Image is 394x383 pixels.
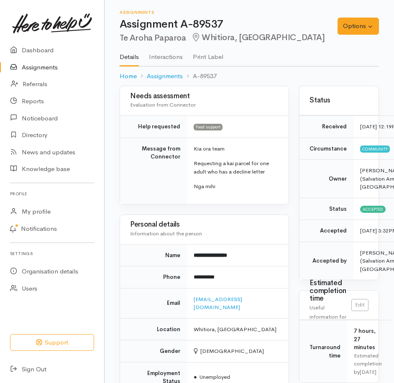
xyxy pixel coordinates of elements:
span: ● [194,373,197,380]
a: Home [120,71,137,81]
span: Whitiora, [GEOGRAPHIC_DATA] [191,32,325,43]
td: Accepted by [299,242,353,280]
div: Estimated completion by [354,352,382,376]
span: Unemployed [194,373,230,380]
td: Received [299,116,353,138]
span: Useful information for Connectors [310,304,346,330]
button: Options [338,18,379,35]
td: Gender [120,340,187,363]
span: Accepted [360,206,386,212]
a: Assignments [147,71,183,81]
nav: breadcrumb [120,66,379,86]
span: Food support [194,124,223,130]
h3: Needs assessment [130,92,279,100]
h3: Status [310,97,368,105]
a: Interactions [149,42,183,66]
a: Print Label [193,42,223,66]
h3: Personal details [130,221,279,229]
td: Name [120,244,187,266]
p: Requesting a kai parcel for one adult who has a decline letter [194,159,279,176]
h1: Assignment A-89537 [120,18,338,31]
h6: Profile [10,188,94,199]
td: Email [120,288,187,318]
td: Phone [120,266,187,289]
span: 7 hours, 27 minutes [354,327,376,351]
h2: Te Aroha Paparoa [120,33,338,43]
span: Evaluation from Connector [130,101,196,108]
p: Nga mihi [194,182,279,191]
td: Circumstance [299,138,353,160]
td: Location [120,318,187,340]
button: Support [10,334,94,351]
span: [DEMOGRAPHIC_DATA] [194,347,264,355]
a: Edit [351,299,368,311]
h6: Settings [10,248,94,259]
td: Help requested [120,116,187,138]
time: [DATE] [360,368,376,375]
h3: Estimated completion time [310,279,351,303]
a: Details [120,42,139,66]
span: Community [360,146,390,152]
a: [EMAIL_ADDRESS][DOMAIN_NAME] [194,296,242,311]
h6: Assignments [120,10,338,15]
span: Information about the person [130,230,202,237]
td: Message from Connector [120,138,187,204]
td: Whitiora, [GEOGRAPHIC_DATA] [187,318,289,340]
td: Accepted [299,220,353,242]
td: Owner [299,160,353,198]
td: Turnaround time [299,320,347,383]
li: A-89537 [183,71,217,81]
td: Status [299,198,353,220]
p: Kia ora team [194,145,279,153]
